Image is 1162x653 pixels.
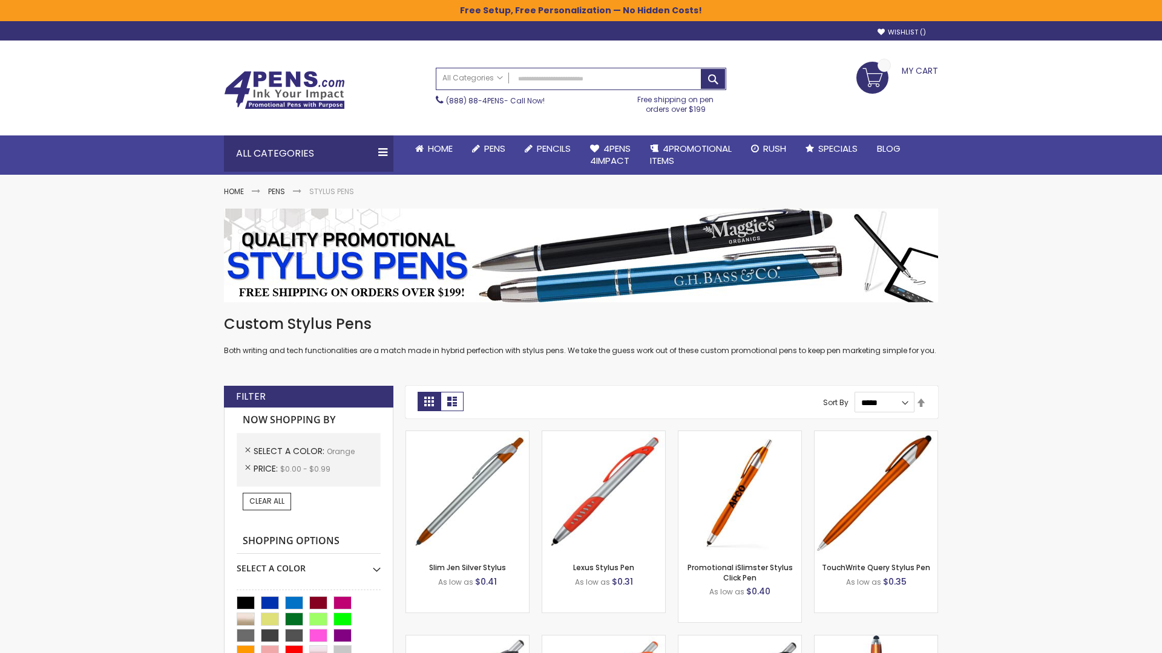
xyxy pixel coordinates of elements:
[249,496,284,506] span: Clear All
[224,135,393,172] div: All Categories
[484,142,505,155] span: Pens
[763,142,786,155] span: Rush
[678,635,801,645] a: Lexus Metallic Stylus Pen-Orange
[224,209,938,302] img: Stylus Pens
[309,186,354,197] strong: Stylus Pens
[243,493,291,510] a: Clear All
[224,314,938,356] div: Both writing and tech functionalities are a match made in hybrid perfection with stylus pens. We ...
[254,463,280,475] span: Price
[575,577,610,587] span: As low as
[327,446,355,456] span: Orange
[640,135,741,175] a: 4PROMOTIONALITEMS
[741,135,796,162] a: Rush
[625,90,727,114] div: Free shipping on pen orders over $199
[878,28,926,37] a: Wishlist
[688,562,793,582] a: Promotional iSlimster Stylus Click Pen
[446,96,504,106] a: (888) 88-4PENS
[818,142,858,155] span: Specials
[877,142,901,155] span: Blog
[515,135,580,162] a: Pencils
[823,397,849,408] label: Sort By
[815,431,937,554] img: TouchWrite Query Stylus Pen-Orange
[542,430,665,441] a: Lexus Stylus Pen-Orange
[254,445,327,457] span: Select A Color
[268,186,285,197] a: Pens
[428,142,453,155] span: Home
[237,528,381,554] strong: Shopping Options
[867,135,910,162] a: Blog
[612,576,633,588] span: $0.31
[236,390,266,403] strong: Filter
[224,71,345,109] img: 4Pens Custom Pens and Promotional Products
[846,577,881,587] span: As low as
[237,554,381,574] div: Select A Color
[442,73,503,83] span: All Categories
[438,577,473,587] span: As low as
[406,635,529,645] a: Boston Stylus Pen-Orange
[573,562,634,573] a: Lexus Stylus Pen
[709,586,744,597] span: As low as
[678,431,801,554] img: Promotional iSlimster Stylus Click Pen-Orange
[650,142,732,167] span: 4PROMOTIONAL ITEMS
[796,135,867,162] a: Specials
[462,135,515,162] a: Pens
[580,135,640,175] a: 4Pens4impact
[224,314,938,334] h1: Custom Stylus Pens
[224,186,244,197] a: Home
[436,68,509,88] a: All Categories
[678,430,801,441] a: Promotional iSlimster Stylus Click Pen-Orange
[883,576,907,588] span: $0.35
[815,635,937,645] a: TouchWrite Command Stylus Pen-Orange
[406,430,529,441] a: Slim Jen Silver Stylus-Orange
[822,562,930,573] a: TouchWrite Query Stylus Pen
[237,408,381,433] strong: Now Shopping by
[446,96,545,106] span: - Call Now!
[406,431,529,554] img: Slim Jen Silver Stylus-Orange
[280,464,330,474] span: $0.00 - $0.99
[746,585,770,597] span: $0.40
[590,142,631,167] span: 4Pens 4impact
[429,562,506,573] a: Slim Jen Silver Stylus
[815,430,937,441] a: TouchWrite Query Stylus Pen-Orange
[405,135,462,162] a: Home
[418,392,441,411] strong: Grid
[542,431,665,554] img: Lexus Stylus Pen-Orange
[537,142,571,155] span: Pencils
[475,576,497,588] span: $0.41
[542,635,665,645] a: Boston Silver Stylus Pen-Orange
